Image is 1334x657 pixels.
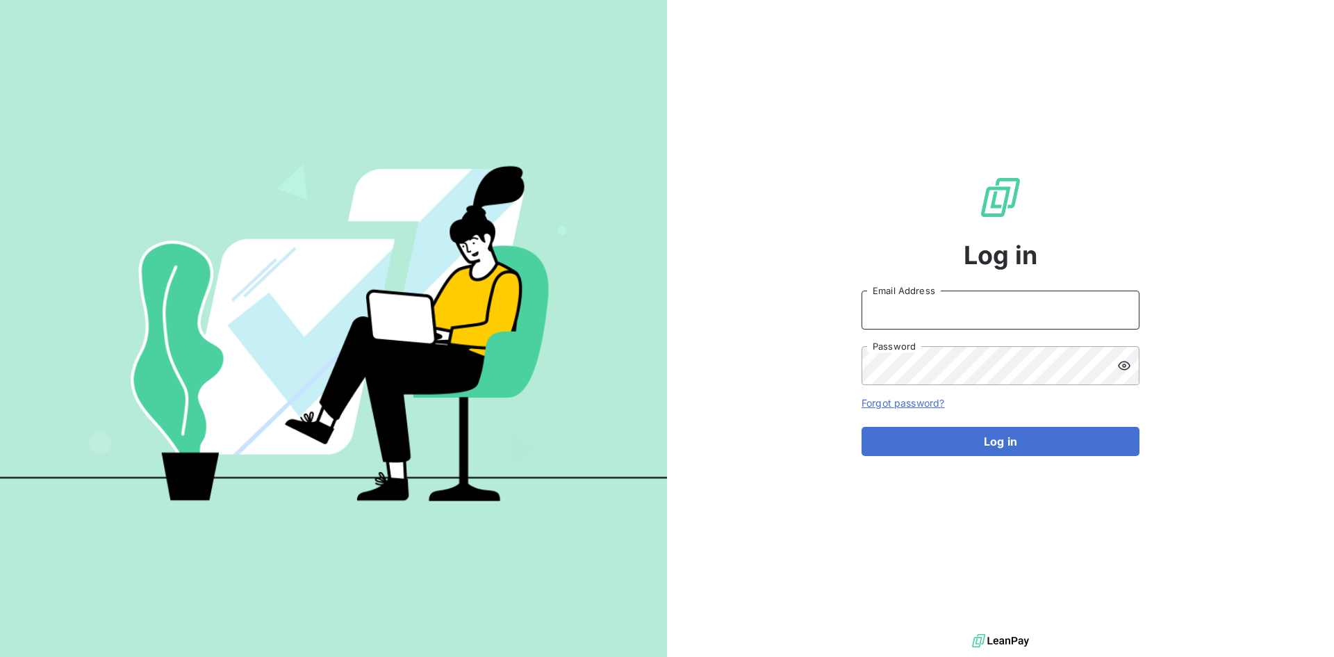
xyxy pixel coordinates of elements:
span: Log in [964,236,1038,274]
button: Log in [862,427,1139,456]
input: placeholder [862,291,1139,330]
img: LeanPay Logo [978,175,1023,220]
img: logo [972,631,1029,651]
a: Forgot password? [862,397,944,409]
